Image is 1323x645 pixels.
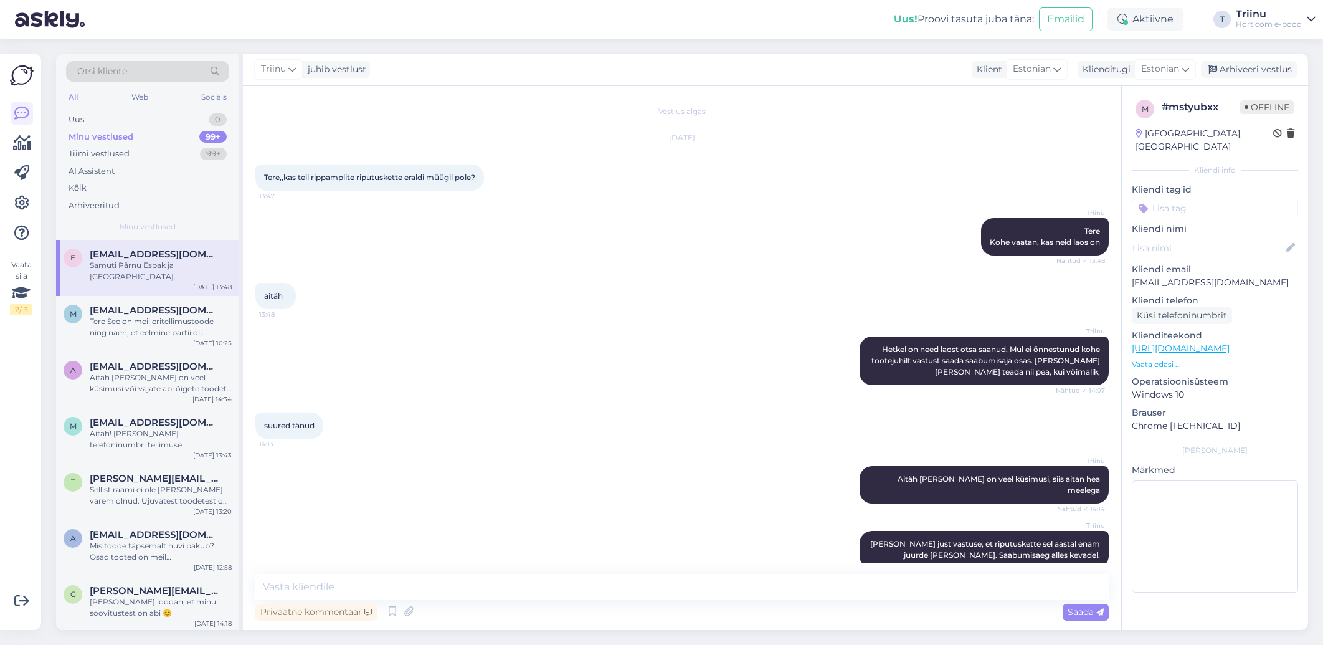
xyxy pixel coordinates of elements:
[90,585,219,596] span: gahler.birgit@gmail.com
[199,89,229,105] div: Socials
[200,148,227,160] div: 99+
[871,345,1102,376] span: Hetkel on need laost otsa saanud. Mul ei õnnestunud kohe tootejuhilt vastust saada saabumisaja os...
[129,89,151,105] div: Web
[870,539,1102,560] span: [PERSON_NAME] just vastuse, et riputuskette sel aastal enam juurde [PERSON_NAME]. Saabumisaeg all...
[120,221,176,232] span: Minu vestlused
[1236,9,1316,29] a: TriinuHorticom e-pood
[90,540,232,563] div: Mis toode täpsemalt huvi pakub? Osad tooted on meil eritellimustooted, mida ei pruugi e-poes kohe...
[70,309,77,318] span: m
[894,12,1034,27] div: Proovi tasuta juba täna:
[10,64,34,87] img: Askly Logo
[209,113,227,126] div: 0
[69,199,120,212] div: Arhiveeritud
[1132,464,1298,477] p: Märkmed
[1162,100,1240,115] div: # mstyubxx
[1132,222,1298,236] p: Kliendi nimi
[1213,11,1231,28] div: T
[69,165,115,178] div: AI Assistent
[1132,263,1298,276] p: Kliendi email
[264,421,315,430] span: suured tänud
[1132,199,1298,217] input: Lisa tag
[1201,61,1297,78] div: Arhiveeri vestlus
[90,417,219,428] span: melzaika70@mail.ru
[70,590,76,599] span: g
[972,63,1002,76] div: Klient
[1132,445,1298,456] div: [PERSON_NAME]
[77,65,127,78] span: Otsi kliente
[1132,419,1298,432] p: Chrome [TECHNICAL_ID]
[1132,388,1298,401] p: Windows 10
[264,291,283,300] span: aitäh
[1132,329,1298,342] p: Klienditeekond
[90,473,219,484] span: toivo@kosevesi.ee
[1132,183,1298,196] p: Kliendi tag'id
[192,394,232,404] div: [DATE] 14:34
[1132,294,1298,307] p: Kliendi telefon
[90,316,232,338] div: Tere See on meil eritellimustoode ning näen, et eelmine partii oli [PERSON_NAME] sees hinnaga 44,...
[10,304,32,315] div: 2 / 3
[199,131,227,143] div: 99+
[1132,375,1298,388] p: Operatsioonisüsteem
[193,451,232,460] div: [DATE] 13:43
[1132,165,1298,176] div: Kliendi info
[66,89,80,105] div: All
[90,372,232,394] div: Aitäh [PERSON_NAME] on veel küsimusi või vajate abi õigete toodete valikul, siis [PERSON_NAME] he...
[1013,62,1051,76] span: Estonian
[70,421,77,431] span: m
[255,604,377,621] div: Privaatne kommentaar
[894,13,918,25] b: Uus!
[1132,276,1298,289] p: [EMAIL_ADDRESS][DOMAIN_NAME]
[1056,256,1105,265] span: Nähtud ✓ 13:48
[1058,521,1105,530] span: Triinu
[1057,504,1105,514] span: Nähtud ✓ 14:14
[264,173,475,182] span: Tere,,kas teil rippamplite riputuskette eraldi müügil pole?
[1058,327,1105,336] span: Triinu
[255,106,1109,117] div: Vestlus algas
[69,131,133,143] div: Minu vestlused
[259,310,306,319] span: 13:48
[1056,386,1105,395] span: Nähtud ✓ 14:07
[193,282,232,292] div: [DATE] 13:48
[10,259,32,315] div: Vaata siia
[193,338,232,348] div: [DATE] 10:25
[1039,7,1093,31] button: Emailid
[90,529,219,540] span: anumae.mail@gmail.com
[69,113,84,126] div: Uus
[1240,100,1294,114] span: Offline
[1058,456,1105,466] span: Triinu
[261,62,286,76] span: Triinu
[1078,63,1131,76] div: Klienditugi
[90,596,232,619] div: [PERSON_NAME] loodan, et minu soovitustest on abi 😊
[259,191,306,201] span: 13:47
[69,182,87,194] div: Kõik
[194,619,232,628] div: [DATE] 14:18
[1132,406,1298,419] p: Brauser
[1136,127,1273,153] div: [GEOGRAPHIC_DATA], [GEOGRAPHIC_DATA]
[259,439,306,449] span: 14:13
[1132,343,1230,354] a: [URL][DOMAIN_NAME]
[90,428,232,451] div: Aitäh! [PERSON_NAME] telefoninumbri tellimuse [PERSON_NAME].
[1236,19,1302,29] div: Horticom e-pood
[194,563,232,572] div: [DATE] 12:58
[303,63,366,76] div: juhib vestlust
[90,249,219,260] span: edithrebane@gmail.com
[255,132,1109,143] div: [DATE]
[1132,359,1298,370] p: Vaata edasi ...
[1141,62,1179,76] span: Estonian
[1132,241,1284,255] input: Lisa nimi
[1142,104,1149,113] span: m
[898,474,1102,495] span: Aitäh [PERSON_NAME] on veel küsimusi, siis aitan hea meelega
[1236,9,1302,19] div: Triinu
[90,484,232,507] div: Sellist raami ei ole [PERSON_NAME] varem olnud. Ujuvatest toodetest on ujuv pallvalgusti (saadava...
[1107,8,1183,31] div: Aktiivne
[90,361,219,372] span: annekas79@gmail.com
[1058,208,1105,217] span: Triinu
[71,477,75,487] span: t
[193,507,232,516] div: [DATE] 13:20
[90,260,232,282] div: Samuti Pärnu Espak ja [GEOGRAPHIC_DATA][PERSON_NAME] on [PERSON_NAME] kevadel sisse ostnud - kahj...
[70,253,75,262] span: e
[70,365,76,375] span: a
[1132,307,1232,324] div: Küsi telefoninumbrit
[90,305,219,316] span: mleokin@gmail.com
[70,533,76,543] span: a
